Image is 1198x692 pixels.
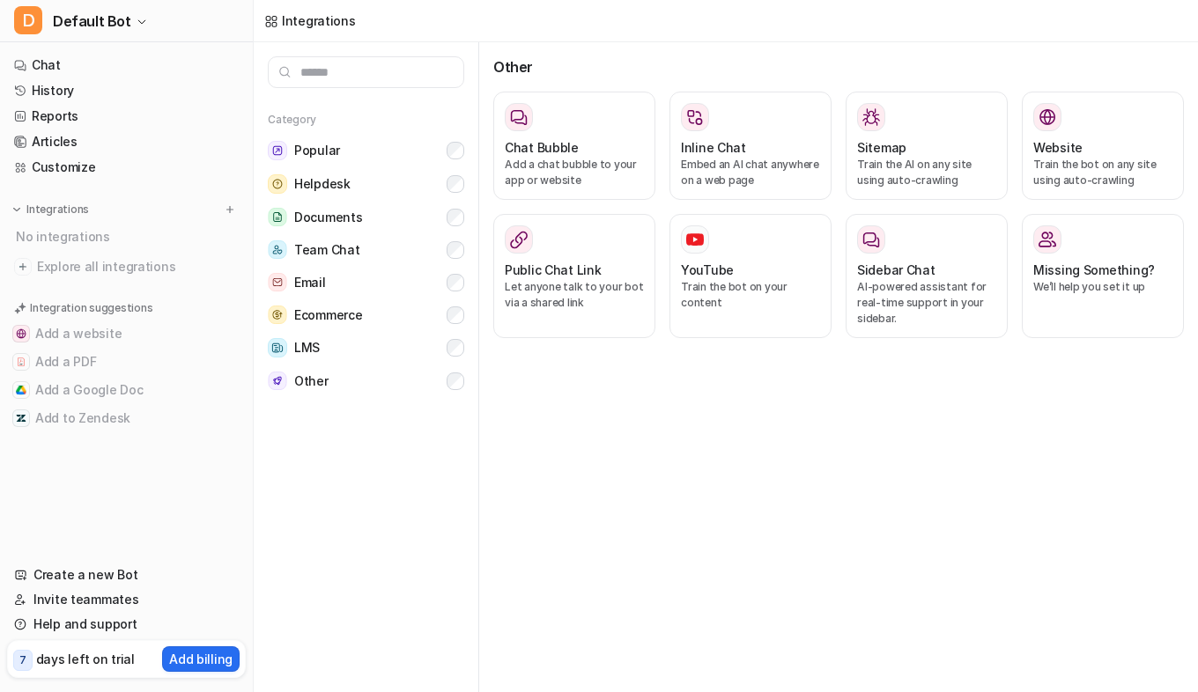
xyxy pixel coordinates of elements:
button: Integrations [7,201,94,218]
a: Articles [7,129,246,154]
button: Missing Something?Missing Something?We’ll help you set it up [1022,214,1184,338]
img: Add a PDF [16,357,26,367]
img: Website [1039,108,1056,126]
a: History [7,78,246,103]
button: Add to ZendeskAdd to Zendesk [7,404,246,432]
a: Integrations [264,11,356,30]
p: Integrations [26,202,89,217]
span: Email [294,274,326,291]
h3: YouTube [681,261,734,279]
h3: Other [493,56,1184,77]
button: Add a websiteAdd a website [7,320,246,348]
p: days left on trial [36,650,135,668]
button: EcommerceEcommerce [268,298,464,331]
a: Chat [7,53,246,77]
img: Add a website [16,328,26,339]
button: EmailEmail [268,266,464,298]
a: Reports [7,104,246,129]
button: DocumentsDocuments [268,201,464,233]
button: OtherOther [268,364,464,397]
a: Create a new Bot [7,563,246,587]
img: expand menu [11,203,23,216]
button: SitemapSitemapTrain the AI on any site using auto-crawling [846,92,1008,200]
button: LMSLMS [268,331,464,364]
p: Integration suggestions [30,300,152,316]
p: 7 [19,652,26,668]
p: Train the bot on any site using auto-crawling [1033,157,1172,188]
button: Inline ChatEmbed an AI chat anywhere on a web page [669,92,832,200]
p: Let anyone talk to your bot via a shared link [505,279,644,311]
img: Sitemap [862,108,880,126]
img: Email [268,273,287,291]
span: Documents [294,209,362,226]
button: Add a Google DocAdd a Google Doc [7,376,246,404]
span: Team Chat [294,241,359,259]
img: YouTube [686,231,704,248]
img: Add to Zendesk [16,413,26,423]
img: explore all integrations [14,258,32,276]
div: No integrations [11,222,246,251]
img: Add a Google Doc [16,385,26,395]
button: Add billing [162,646,240,672]
img: Documents [268,208,287,226]
h3: Public Chat Link [505,261,602,279]
p: Embed an AI chat anywhere on a web page [681,157,820,188]
span: Explore all integrations [37,253,239,281]
a: Explore all integrations [7,254,246,279]
img: Missing Something? [1039,231,1056,248]
img: Team Chat [268,240,287,259]
button: Public Chat LinkLet anyone talk to your bot via a shared link [493,214,655,338]
span: Ecommerce [294,306,362,324]
img: Ecommerce [268,306,287,324]
span: Default Bot [53,9,131,33]
button: Chat BubbleAdd a chat bubble to your app or website [493,92,655,200]
p: Add billing [169,650,233,668]
p: Train the AI on any site using auto-crawling [857,157,996,188]
button: Sidebar ChatAI-powered assistant for real-time support in your sidebar. [846,214,1008,338]
span: Helpdesk [294,175,351,193]
h3: Sitemap [857,138,906,157]
span: D [14,6,42,34]
span: Popular [294,142,340,159]
button: Add a PDFAdd a PDF [7,348,246,376]
h5: Category [268,113,464,127]
p: Train the bot on your content [681,279,820,311]
button: YouTubeYouTubeTrain the bot on your content [669,214,832,338]
div: Integrations [282,11,356,30]
span: Other [294,372,329,390]
p: Add a chat bubble to your app or website [505,157,644,188]
h3: Sidebar Chat [857,261,935,279]
img: LMS [268,338,287,357]
img: Other [268,372,287,390]
img: menu_add.svg [224,203,236,216]
span: LMS [294,339,320,357]
img: Helpdesk [268,174,287,194]
img: Popular [268,141,287,160]
a: Help and support [7,612,246,637]
a: Invite teammates [7,587,246,612]
h3: Chat Bubble [505,138,579,157]
h3: Inline Chat [681,138,746,157]
p: AI-powered assistant for real-time support in your sidebar. [857,279,996,327]
p: We’ll help you set it up [1033,279,1172,295]
h3: Website [1033,138,1083,157]
a: Customize [7,155,246,180]
button: WebsiteWebsiteTrain the bot on any site using auto-crawling [1022,92,1184,200]
button: Team ChatTeam Chat [268,233,464,266]
button: PopularPopular [268,134,464,167]
button: HelpdeskHelpdesk [268,167,464,201]
h3: Missing Something? [1033,261,1155,279]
